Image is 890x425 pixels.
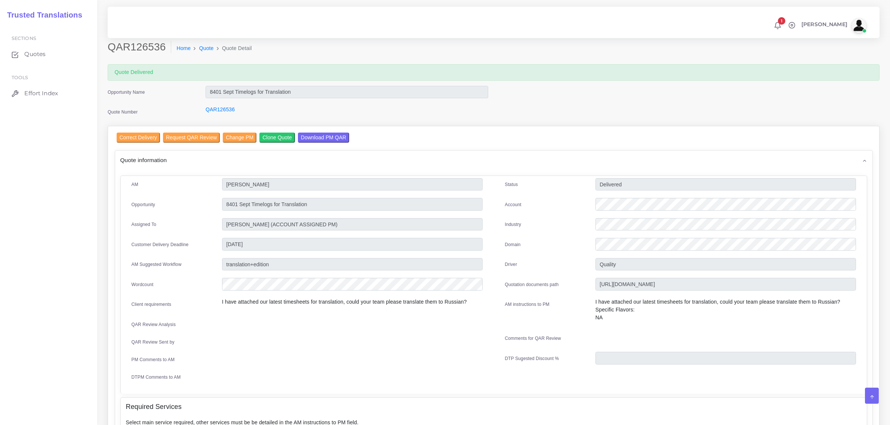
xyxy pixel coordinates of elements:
[2,10,82,19] h2: Trusted Translations
[132,301,172,308] label: Client requirements
[505,335,561,342] label: Comments for QAR Review
[778,17,785,25] span: 1
[595,298,856,322] p: I have attached our latest timesheets for translation, could your team please translate them to R...
[505,201,521,208] label: Account
[801,22,847,27] span: [PERSON_NAME]
[132,356,175,363] label: PM Comments to AM
[132,221,157,228] label: Assigned To
[199,44,214,52] a: Quote
[214,44,252,52] li: Quote Detail
[505,281,559,288] label: Quotation documents path
[505,261,517,268] label: Driver
[505,241,521,248] label: Domain
[132,241,189,248] label: Customer Delivery Deadline
[108,89,145,96] label: Opportunity Name
[505,355,559,362] label: DTP Sugested Discount %
[259,133,295,143] input: Clone Quote
[6,46,92,62] a: Quotes
[163,133,220,143] input: Request QAR Review
[24,89,58,97] span: Effort Index
[132,181,138,188] label: AM
[132,201,155,208] label: Opportunity
[132,321,176,328] label: QAR Review Analysis
[108,64,880,81] div: Quote Delivered
[132,339,175,345] label: QAR Review Sent by
[132,261,182,268] label: AM Suggested Workflow
[120,156,167,164] span: Quote information
[24,50,46,58] span: Quotes
[298,133,349,143] input: Download PM QAR
[108,41,171,53] h2: QAR126536
[223,133,256,143] input: Change PM
[132,374,181,381] label: DTPM Comments to AM
[851,18,866,33] img: avatar
[12,75,28,80] span: Tools
[176,44,191,52] a: Home
[12,35,36,41] span: Sections
[2,9,82,21] a: Trusted Translations
[771,21,784,30] a: 1
[222,218,483,231] input: pm
[798,18,869,33] a: [PERSON_NAME]avatar
[108,109,138,115] label: Quote Number
[126,403,182,411] h4: Required Services
[115,151,872,170] div: Quote information
[505,181,518,188] label: Status
[117,133,160,143] input: Correct Delivery
[132,281,154,288] label: Wordcount
[222,298,483,306] p: I have attached our latest timesheets for translation, could your team please translate them to R...
[505,221,521,228] label: Industry
[6,86,92,101] a: Effort Index
[206,106,235,112] a: QAR126536
[505,301,550,308] label: AM instructions to PM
